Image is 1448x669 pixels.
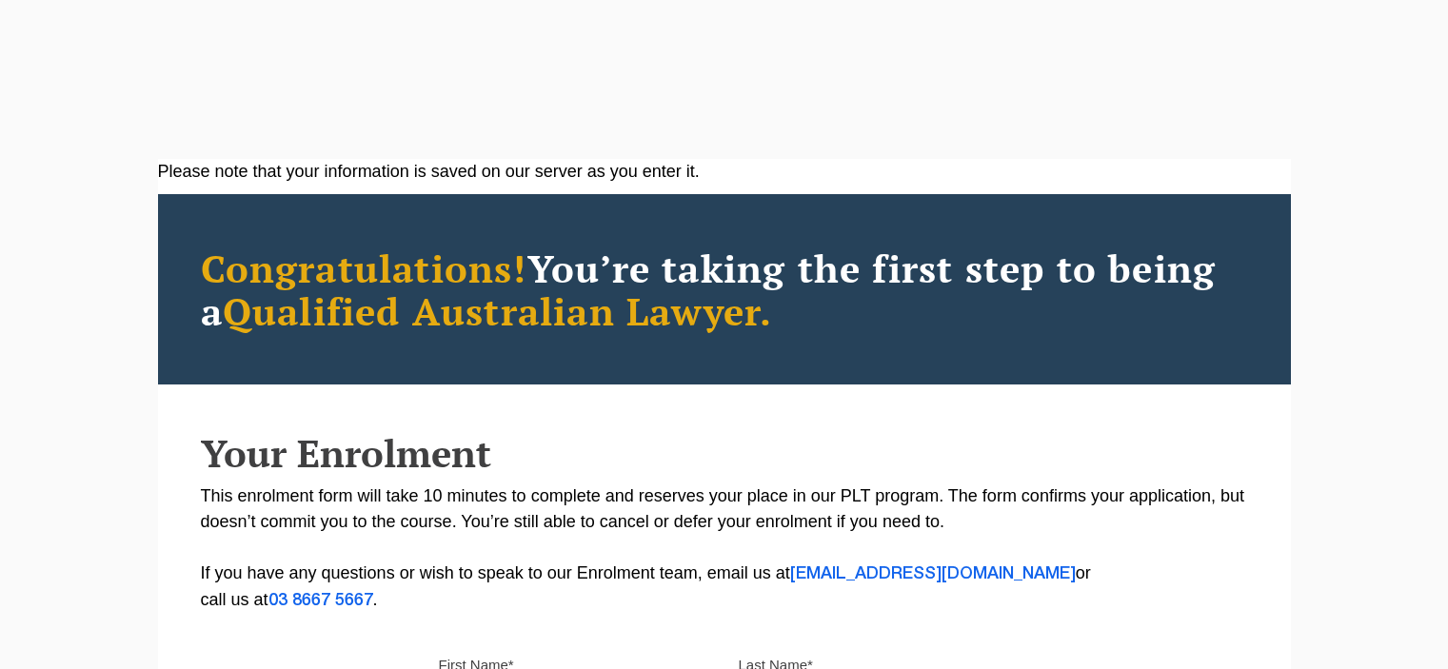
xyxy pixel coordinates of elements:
p: This enrolment form will take 10 minutes to complete and reserves your place in our PLT program. ... [201,483,1248,614]
h2: You’re taking the first step to being a [201,246,1248,332]
a: [EMAIL_ADDRESS][DOMAIN_NAME] [790,566,1076,581]
div: Please note that your information is saved on our server as you enter it. [158,159,1291,185]
a: 03 8667 5667 [268,593,373,608]
span: Congratulations! [201,243,527,293]
h2: Your Enrolment [201,432,1248,474]
span: Qualified Australian Lawyer. [223,285,773,336]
